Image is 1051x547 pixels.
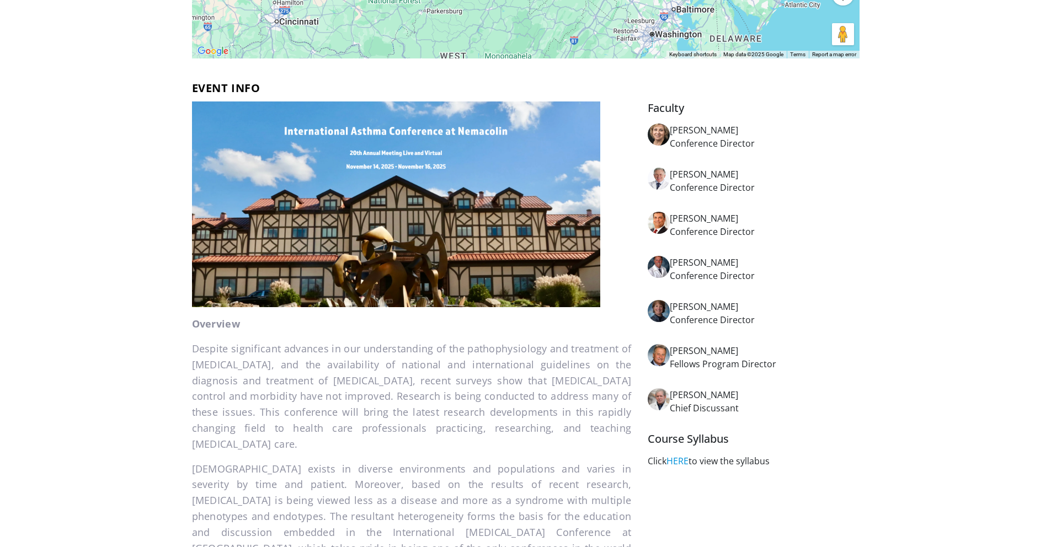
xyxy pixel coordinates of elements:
[192,341,632,452] p: Despite significant advances in our understanding of the pathophysiology and treatment of [MEDICA...
[670,300,859,313] div: [PERSON_NAME]
[666,455,689,467] a: HERE
[648,432,859,446] h5: Course Syllabus
[670,269,859,282] p: Conference Director
[648,454,859,468] p: Click to view the syllabus
[648,344,670,366] img: Avatar
[670,256,859,269] div: [PERSON_NAME]
[670,225,859,238] p: Conference Director
[670,401,859,415] p: Chief Discussant
[648,124,670,146] img: Avatar
[648,300,670,322] img: Avatar
[648,101,859,115] h5: Faculty
[670,344,859,357] div: [PERSON_NAME]
[648,256,670,278] img: Avatar
[790,51,805,57] a: Terms (opens in new tab)
[670,168,859,181] div: [PERSON_NAME]
[670,137,859,150] p: Conference Director
[812,51,856,57] a: Report a map error
[648,212,670,234] img: Avatar
[669,51,717,58] button: Keyboard shortcuts
[670,181,859,194] p: Conference Director
[195,44,231,58] a: Open this area in Google Maps (opens a new window)
[670,124,859,137] div: [PERSON_NAME]
[648,388,670,410] img: Avatar
[670,313,859,326] p: Conference Director
[670,212,859,225] div: [PERSON_NAME]
[670,357,859,371] p: Fellows Program Director
[832,23,854,45] button: Drag Pegman onto the map to open Street View
[648,168,670,190] img: Avatar
[670,388,859,401] div: [PERSON_NAME]
[192,317,240,330] strong: Overview
[195,44,231,58] img: Google
[192,101,600,307] img: AQJu1S4T5ZSfAAAAAElFTkSuQmCC
[723,51,783,57] span: Map data ©2025 Google
[192,82,860,95] h3: Event info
